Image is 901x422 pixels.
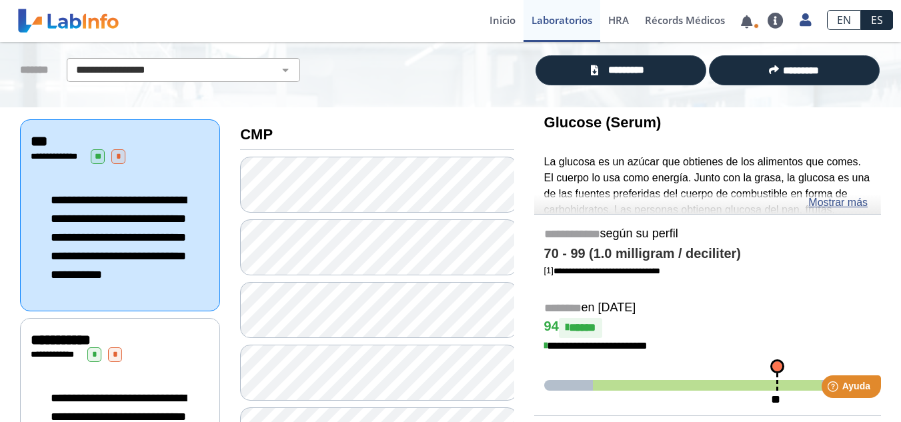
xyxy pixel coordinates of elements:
[808,195,868,211] a: Mostrar más
[608,13,629,27] span: HRA
[544,301,871,316] h5: en [DATE]
[544,114,662,131] b: Glucose (Serum)
[544,318,871,338] h4: 94
[544,265,660,275] a: [1]
[544,227,871,242] h5: según su perfil
[544,246,871,262] h4: 70 - 99 (1.0 milligram / deciliter)
[782,370,886,407] iframe: Help widget launcher
[827,10,861,30] a: EN
[544,154,871,281] p: La glucosa es un azúcar que obtienes de los alimentos que comes. El cuerpo lo usa como energía. J...
[861,10,893,30] a: ES
[240,126,273,143] b: CMP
